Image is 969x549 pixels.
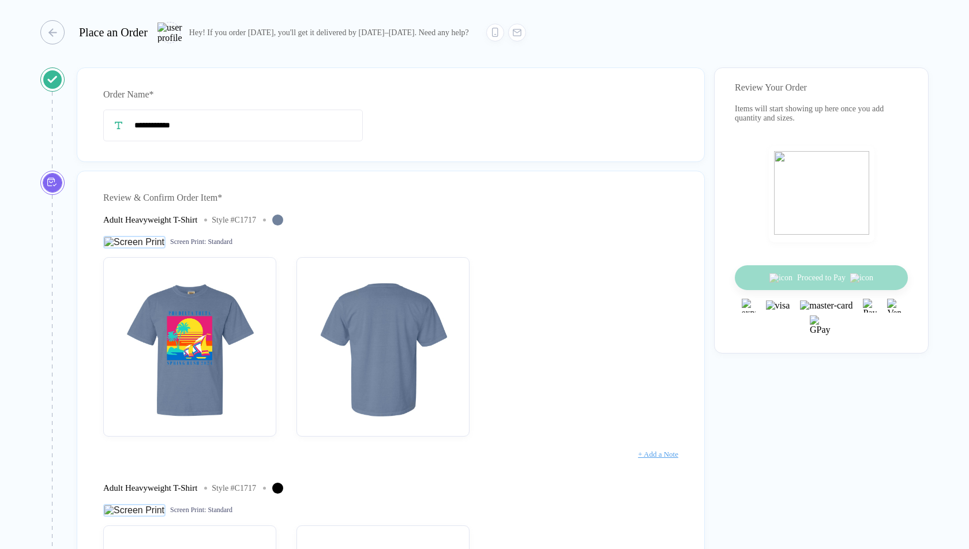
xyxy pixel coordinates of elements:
img: 03a20344-7bac-40e3-a98e-ff690ca7dda2_nt_back_1752505785035.jpg [302,263,464,424]
div: Hey! If you order [DATE], you'll get it delivered by [DATE]–[DATE]. Need any help? [189,28,469,37]
div: Review & Confirm Order Item [103,189,678,207]
img: express [742,299,756,313]
img: master-card [800,300,852,311]
div: Order Name [103,85,678,104]
span: Screen Print : [170,238,206,246]
div: Style # C1717 [212,484,256,493]
div: Items will start showing up here once you add quantity and sizes. [735,104,908,123]
div: Style # C1717 [212,216,256,225]
img: 03a20344-7bac-40e3-a98e-ff690ca7dda2_nt_front_1752505785033.jpg [109,263,271,424]
img: Paypal [863,299,877,313]
div: Adult Heavyweight T-Shirt [103,483,197,493]
div: Adult Heavyweight T-Shirt [103,215,197,225]
img: Screen Print [103,504,166,517]
span: Standard [208,238,232,246]
button: + Add a Note [638,445,678,464]
img: user profile [157,22,182,43]
img: Screen Print [103,236,166,249]
span: + Add a Note [638,450,678,458]
img: shopping_bag.png [774,151,869,235]
img: Venmo [887,299,901,313]
img: visa [766,300,790,311]
img: GPay [810,315,833,339]
span: Screen Print : [170,506,206,514]
span: Standard [208,506,232,514]
div: Review Your Order [735,82,908,93]
div: Place an Order [79,26,148,39]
